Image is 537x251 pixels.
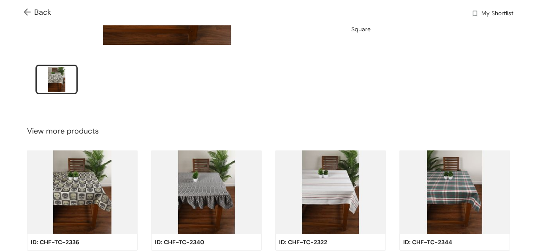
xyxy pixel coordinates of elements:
[279,237,327,247] span: ID: CHF-TC-2322
[155,237,204,247] span: ID: CHF-TC-2340
[481,9,513,19] span: My Shortlist
[27,150,138,234] img: product-img
[27,125,99,137] span: View more products
[471,10,479,19] img: wishlist
[399,150,510,234] img: product-img
[24,8,34,17] img: Go back
[35,65,78,94] li: slide item 1
[31,237,79,247] span: ID: CHF-TC-2336
[275,150,386,234] img: product-img
[403,237,452,247] span: ID: CHF-TC-2344
[151,150,262,234] img: product-img
[24,7,51,18] span: Back
[351,25,510,34] div: Square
